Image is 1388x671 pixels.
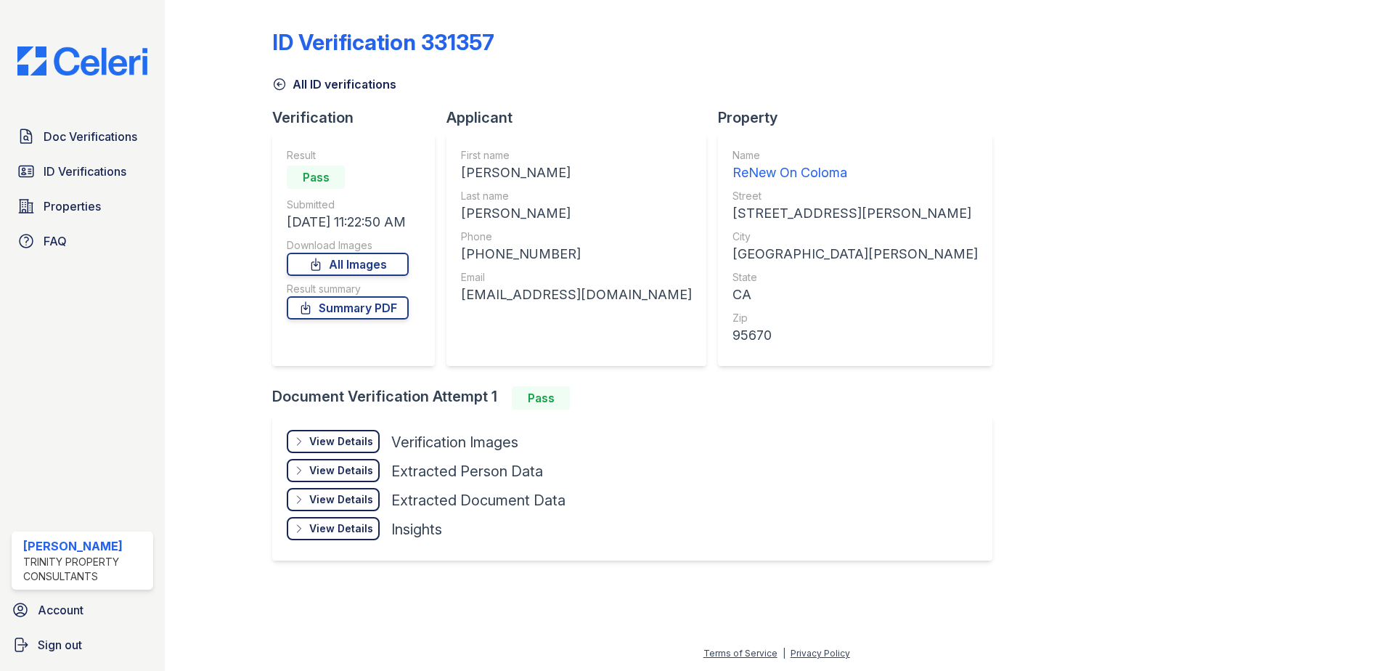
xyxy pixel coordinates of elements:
div: Email [461,270,692,285]
div: Pass [512,386,570,410]
span: Account [38,601,83,619]
div: [PERSON_NAME] [23,537,147,555]
div: Submitted [287,198,409,212]
div: First name [461,148,692,163]
span: FAQ [44,232,67,250]
span: Doc Verifications [44,128,137,145]
div: Result summary [287,282,409,296]
div: Extracted Person Data [391,461,543,481]
a: Properties [12,192,153,221]
div: View Details [309,492,373,507]
div: Download Images [287,238,409,253]
div: Insights [391,519,442,540]
div: Name [732,148,978,163]
div: Applicant [446,107,718,128]
div: [EMAIL_ADDRESS][DOMAIN_NAME] [461,285,692,305]
div: View Details [309,463,373,478]
div: ID Verification 331357 [272,29,494,55]
div: Verification Images [391,432,518,452]
a: Privacy Policy [791,648,850,659]
a: Terms of Service [703,648,777,659]
a: Sign out [6,630,159,659]
a: Doc Verifications [12,122,153,151]
span: ID Verifications [44,163,126,180]
div: Document Verification Attempt 1 [272,386,1004,410]
div: [PERSON_NAME] [461,203,692,224]
div: [GEOGRAPHIC_DATA][PERSON_NAME] [732,244,978,264]
a: FAQ [12,227,153,256]
div: ReNew On Coloma [732,163,978,183]
div: State [732,270,978,285]
div: [PHONE_NUMBER] [461,244,692,264]
div: Verification [272,107,446,128]
div: Property [718,107,1004,128]
div: Last name [461,189,692,203]
div: [DATE] 11:22:50 AM [287,212,409,232]
div: CA [732,285,978,305]
div: Extracted Document Data [391,490,566,511]
a: All ID verifications [272,76,396,93]
a: All Images [287,253,409,276]
a: Summary PDF [287,296,409,320]
div: 95670 [732,325,978,346]
div: View Details [309,521,373,536]
div: Trinity Property Consultants [23,555,147,584]
a: Name ReNew On Coloma [732,148,978,183]
div: Phone [461,229,692,244]
div: City [732,229,978,244]
span: Sign out [38,636,82,654]
div: Street [732,189,978,203]
div: Zip [732,311,978,325]
a: Account [6,595,159,625]
div: [PERSON_NAME] [461,163,692,183]
a: ID Verifications [12,157,153,186]
div: | [783,648,785,659]
div: View Details [309,434,373,449]
div: [STREET_ADDRESS][PERSON_NAME] [732,203,978,224]
img: CE_Logo_Blue-a8612792a0a2168367f1c8372b55b34899dd931a85d93a1a3d3e32e68fde9ad4.png [6,46,159,76]
div: Pass [287,166,345,189]
span: Properties [44,198,101,215]
div: Result [287,148,409,163]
